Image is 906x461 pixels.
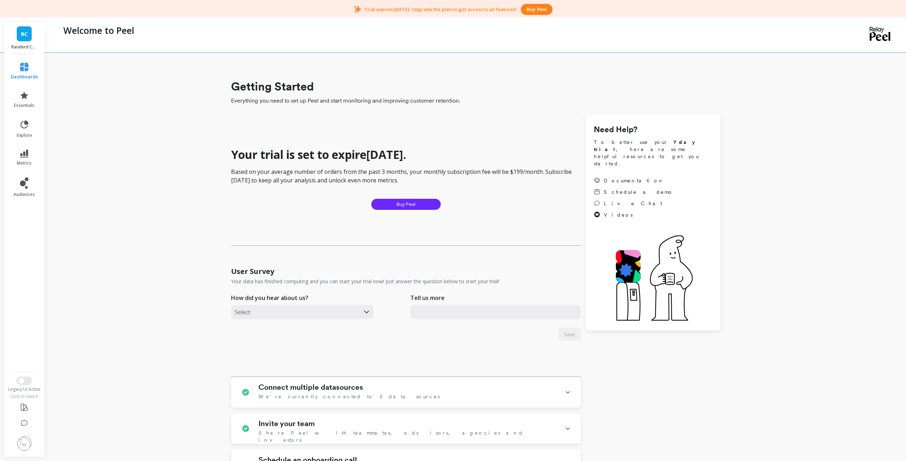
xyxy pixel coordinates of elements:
button: Buy Peel [371,199,441,210]
img: profile picture [17,436,31,451]
h1: Your trial is set to expire [DATE] . [231,147,581,162]
p: Welcome to Peel [63,24,134,36]
span: Schedule a demo [604,188,674,196]
span: metrics [17,160,32,166]
span: explore [17,133,32,138]
h1: Invite your team [258,419,315,428]
a: Schedule a demo [594,188,674,196]
a: Documentation [594,177,674,184]
span: Buy Peel [397,201,415,208]
p: Based on your average number of orders from the past 3 months, your monthly subscription fee will... [231,167,581,185]
span: dashboards [11,74,38,80]
h1: Getting Started [231,78,721,95]
p: How did you hear about us? [231,294,308,302]
p: Rarebird Coffee [11,44,37,50]
span: essentials [14,103,35,108]
div: Click to switch [4,394,45,399]
h1: Need Help? [594,124,712,136]
button: Buy peel [521,4,552,15]
div: Legacy UI Active [4,387,45,392]
span: Live Chat [604,200,662,207]
a: Videos [594,211,674,218]
span: We're currently connected to 3 data sources [258,393,440,400]
p: Trial expires [DATE]. Upgrade the plan to get access to all features! [364,6,517,12]
p: Tell us more [410,294,445,302]
strong: 7 day trial [594,139,701,152]
span: Share Peel with teammates, advisors, agencies and investors [258,429,556,444]
span: Documentation [604,177,664,184]
h1: Connect multiple datasources [258,383,363,392]
h1: User Survey [231,266,274,276]
span: RC [21,30,28,38]
p: Your data has finished computing and you can start your trial now! Just answer the question below... [231,278,499,285]
span: audiences [14,192,35,197]
span: Videos [604,211,633,218]
span: To better use your , here are some helpful resources to get you started. [594,139,712,167]
button: Switch to New UI [16,377,32,385]
span: Everything you need to set up Peel and start monitoring and improving customer retention. [231,97,721,105]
